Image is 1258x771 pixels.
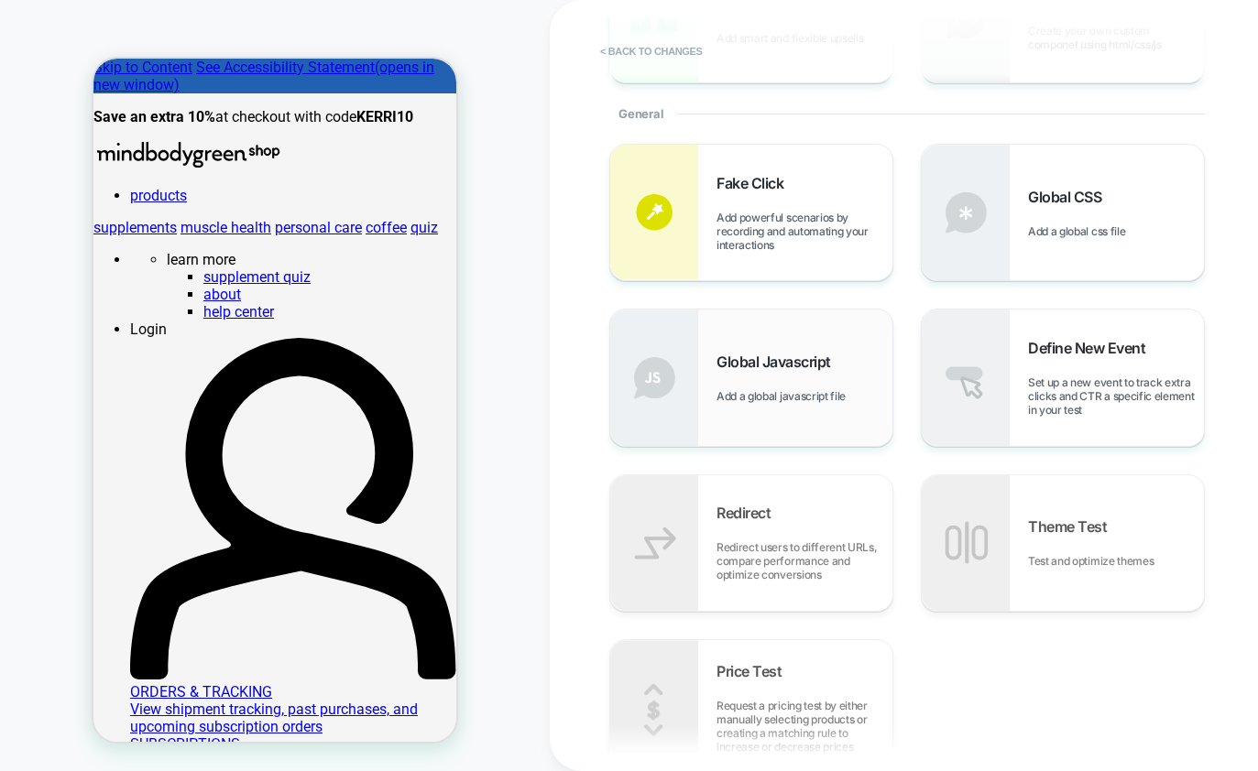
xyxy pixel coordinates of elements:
[272,160,313,178] a: coffee
[717,504,780,522] span: Redirect
[87,160,178,178] a: muscle health
[1028,554,1163,568] span: Test and optimize themes
[717,31,872,45] span: Add smart and flexible upsells
[717,211,892,252] span: Add powerful scenarios by recording and automating your interactions
[717,389,855,403] span: Add a global javascript file
[1028,24,1204,51] span: Create your own custom componet using html/css/js
[181,160,268,178] a: personal care
[717,353,840,371] span: Global Javascript
[110,210,217,227] a: Go to supplement quiz
[37,642,324,677] span: View shipment tracking, past purchases, and upcoming subscription orders
[1028,375,1204,417] span: Set up a new event to track extra clicks and CTR a specific element in your test
[591,37,712,66] button: < Back to changes
[317,160,345,178] a: quiz
[110,244,180,262] a: Go to help center
[1028,339,1154,357] span: Define New Event
[110,227,148,244] a: Go to about
[1028,224,1134,238] span: Add a global css file
[1028,517,1116,536] span: Theme Test
[717,174,793,192] span: Fake Click
[609,83,1205,144] div: General
[37,677,363,694] div: SUBSCRIPTIONS
[37,128,105,146] a: products menu
[1028,188,1110,206] span: Global CSS
[37,262,363,279] div: Login
[717,540,892,581] span: Redirect users to different URLs, compare performance and optimize conversions
[37,624,363,677] a: ORDERS & TRACKING View shipment tracking, past purchases, and upcoming subscription orders
[73,192,363,210] div: learn more drop down
[37,677,363,711] a: SUBSCRIPTIONS View, update, or cancel active subscriptions
[717,662,791,680] span: Price Test
[37,624,363,642] div: ORDERS & TRACKING
[263,49,320,67] strong: KERRI10
[717,699,892,754] span: Request a pricing test by either manually selecting products or creating a matching rule to incre...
